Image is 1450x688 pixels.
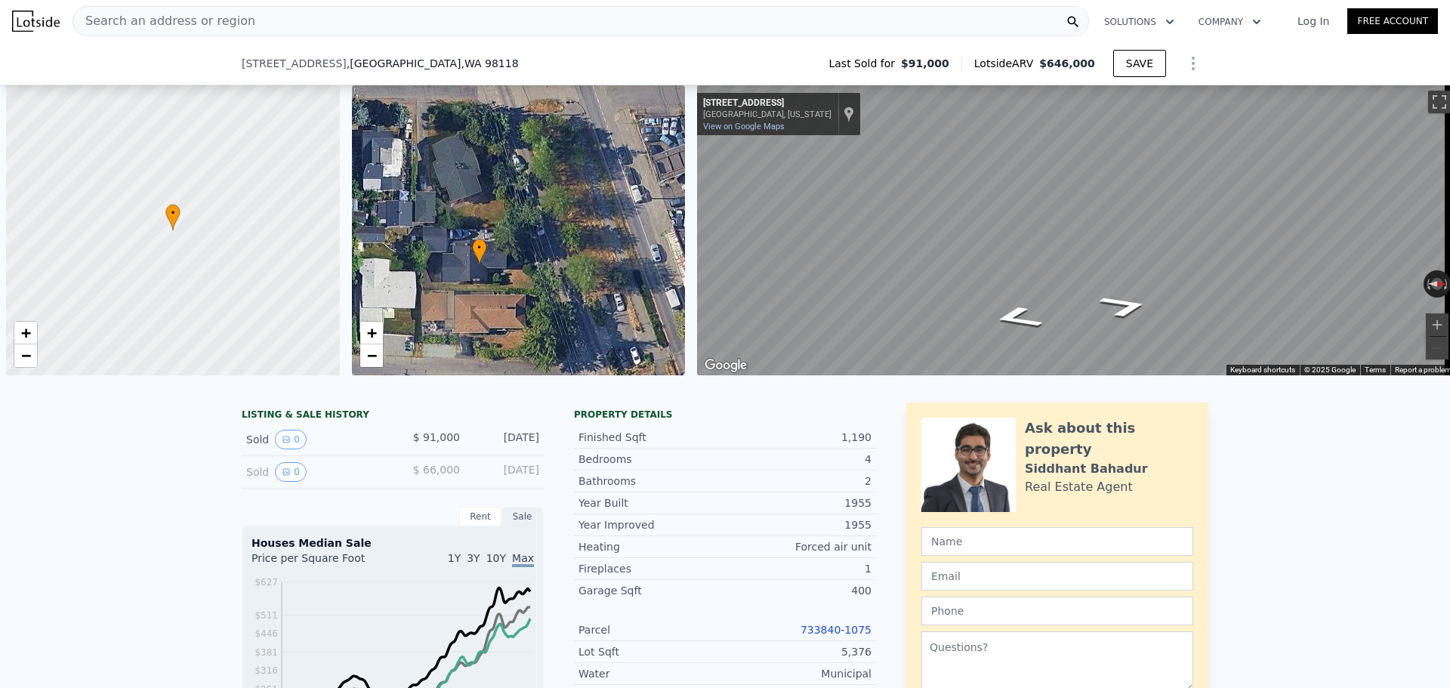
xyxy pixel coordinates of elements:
[461,57,518,69] span: , WA 98118
[251,535,534,551] div: Houses Median Sale
[1025,418,1193,460] div: Ask about this property
[467,552,480,564] span: 3Y
[921,597,1193,625] input: Phone
[255,628,278,639] tspan: $446
[578,452,725,467] div: Bedrooms
[1426,337,1448,359] button: Zoom out
[472,241,487,255] span: •
[14,344,37,367] a: Zoom out
[1347,8,1438,34] a: Free Account
[472,462,539,482] div: [DATE]
[413,464,460,476] span: $ 66,000
[725,583,872,598] div: 400
[501,507,544,526] div: Sale
[1025,478,1133,496] div: Real Estate Agent
[921,562,1193,591] input: Email
[578,561,725,576] div: Fireplaces
[1025,460,1148,478] div: Siddhant Bahadur
[725,666,872,681] div: Municipal
[725,452,872,467] div: 4
[246,430,381,449] div: Sold
[512,552,534,567] span: Max
[165,206,180,220] span: •
[14,322,37,344] a: Zoom in
[578,539,725,554] div: Heating
[1092,8,1186,35] button: Solutions
[73,12,255,30] span: Search an address or region
[703,110,831,119] div: [GEOGRAPHIC_DATA], [US_STATE]
[701,356,751,375] img: Google
[255,610,278,621] tspan: $511
[366,346,376,365] span: −
[242,56,347,71] span: [STREET_ADDRESS]
[1178,48,1208,79] button: Show Options
[921,527,1193,556] input: Name
[275,430,307,449] button: View historical data
[347,56,519,71] span: , [GEOGRAPHIC_DATA]
[578,430,725,445] div: Finished Sqft
[725,644,872,659] div: 5,376
[844,106,854,122] a: Show location on map
[725,430,872,445] div: 1,190
[574,409,876,421] div: Property details
[974,56,1039,71] span: Lotside ARV
[703,97,831,110] div: [STREET_ADDRESS]
[1365,366,1386,374] a: Terms
[901,56,949,71] span: $91,000
[578,644,725,659] div: Lot Sqft
[1078,289,1171,323] path: Go North, Beacon Ave S
[1426,313,1448,336] button: Zoom in
[578,622,725,637] div: Parcel
[360,322,383,344] a: Zoom in
[1186,8,1273,35] button: Company
[448,552,461,564] span: 1Y
[21,346,31,365] span: −
[472,430,539,449] div: [DATE]
[255,647,278,658] tspan: $381
[578,495,725,511] div: Year Built
[725,495,872,511] div: 1955
[251,551,393,575] div: Price per Square Foot
[578,474,725,489] div: Bathrooms
[578,517,725,532] div: Year Improved
[725,474,872,489] div: 2
[12,11,60,32] img: Lotside
[801,624,872,636] a: 733840-1075
[578,583,725,598] div: Garage Sqft
[413,431,460,443] span: $ 91,000
[246,462,381,482] div: Sold
[255,665,278,676] tspan: $316
[725,561,872,576] div: 1
[725,517,872,532] div: 1955
[703,122,785,131] a: View on Google Maps
[360,344,383,367] a: Zoom out
[970,301,1064,335] path: Go South, Beacon Ave S
[486,552,506,564] span: 10Y
[1039,57,1095,69] span: $646,000
[578,666,725,681] div: Water
[472,239,487,265] div: •
[828,56,901,71] span: Last Sold for
[242,409,544,424] div: LISTING & SALE HISTORY
[21,323,31,342] span: +
[275,462,307,482] button: View historical data
[1304,366,1356,374] span: © 2025 Google
[255,577,278,588] tspan: $627
[1113,50,1166,77] button: SAVE
[165,204,180,230] div: •
[366,323,376,342] span: +
[1424,270,1432,298] button: Rotate counterclockwise
[725,539,872,554] div: Forced air unit
[701,356,751,375] a: Open this area in Google Maps (opens a new window)
[459,507,501,526] div: Rent
[1279,14,1347,29] a: Log In
[1230,365,1295,375] button: Keyboard shortcuts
